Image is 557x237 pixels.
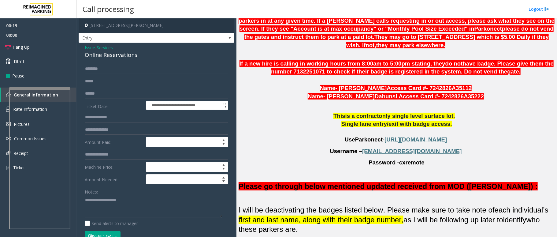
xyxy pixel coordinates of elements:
[12,73,24,79] span: Pause
[1,88,76,102] a: General Information
[379,113,454,119] span: only single level surface lot
[323,93,375,100] span: - [PERSON_NAME]
[387,85,426,91] span: Access Card #
[345,113,379,119] span: is a contract
[341,121,451,127] span: Single lane entry/exit with badge access
[79,33,203,43] span: Entry
[219,175,228,179] span: Increase value
[95,45,113,51] span: -
[366,42,376,48] span: not,
[6,165,10,171] img: 'icon'
[438,93,484,100] span: - 7242826A35222
[85,186,98,195] label: Notes:
[85,51,228,59] div: Online Reservations
[6,122,11,126] img: 'icon'
[345,136,355,143] span: Use
[6,92,11,97] img: 'icon'
[6,136,11,141] img: 'icon'
[450,121,452,127] span: .
[375,93,397,100] span: Dahunsi
[495,206,548,214] span: each individual’s
[399,93,438,100] span: Access Card #
[85,220,138,227] label: Send alerts to manager
[14,58,24,65] span: Dtmf
[369,159,399,166] span: Password -
[219,142,228,147] span: Decrease value
[384,137,447,142] a: [URL][DOMAIN_NAME]
[219,162,228,167] span: Increase value
[544,6,549,12] img: logout
[79,18,234,33] h4: [STREET_ADDRESS][PERSON_NAME]
[13,44,30,50] span: Hang Up
[384,136,447,143] span: [URL][DOMAIN_NAME]
[83,162,144,172] label: Machine Price:
[507,68,521,75] span: gate.
[531,182,538,191] span: ) :
[403,216,503,224] span: as I will be following up later to
[383,136,384,143] span: -
[83,101,144,110] label: Ticket Date:
[320,85,336,91] span: Name
[83,137,144,147] label: Amount Paid:
[85,44,95,51] span: Issue
[333,113,345,119] span: This
[399,159,425,166] span: cxremote
[346,34,549,48] span: They may go to [STREET_ADDRESS] which is $5.00 Daily if they wish. If
[376,42,445,48] span: they may park elsewhere.
[529,6,549,12] a: Logout
[221,101,228,110] span: Toggle popup
[362,148,462,154] span: [EMAIL_ADDRESS][DOMAIN_NAME]
[219,167,228,172] span: Decrease value
[240,60,445,67] span: If a new hire is calling in working hours from 8:00am to 5:00pm stating, they
[445,60,463,67] span: do not
[239,216,403,224] span: first and last name, along with their badge number,
[239,9,555,32] span: is set on a pooling account that only allows 70 parkers in at any given time. If a [PERSON_NAME] ...
[219,137,228,142] span: Increase value
[239,182,531,190] span: Please go through below mentioned updated received from MOD ([PERSON_NAME]
[239,216,540,233] span: who these parkers are.
[503,216,526,224] span: identify
[355,136,383,143] span: Parkonect
[330,148,362,154] span: Username –
[239,206,495,214] span: I will be deactivating the badges listed below. Please make sure to take note of
[97,44,113,51] span: Services
[308,93,323,100] span: Name
[336,85,387,91] span: - [PERSON_NAME]
[453,113,455,119] span: .
[426,85,472,91] span: - 7242826A35112
[80,2,137,17] h3: Call processing
[474,25,502,32] span: Parkonect
[6,107,10,112] img: 'icon'
[83,174,144,185] label: Amount Needed:
[6,151,10,155] img: 'icon'
[219,179,228,184] span: Decrease value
